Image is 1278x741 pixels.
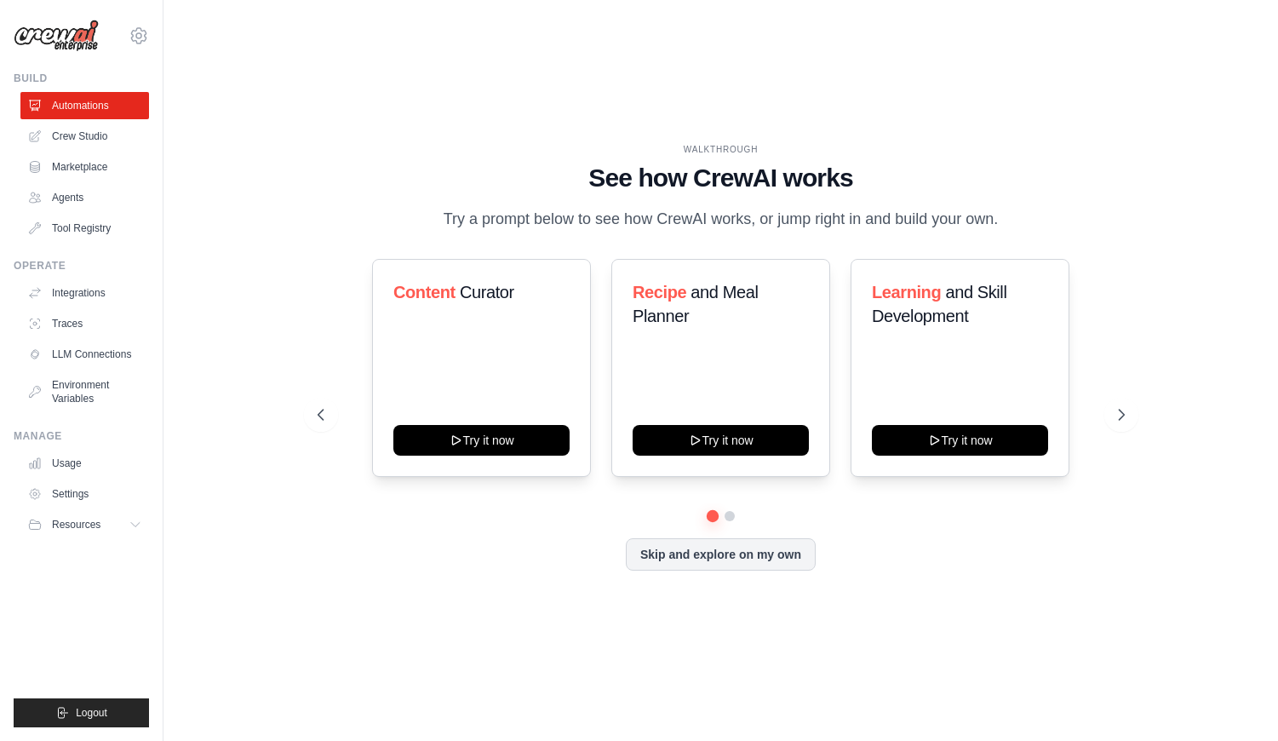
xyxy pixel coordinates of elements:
button: Try it now [633,425,809,456]
button: Try it now [872,425,1048,456]
a: Traces [20,310,149,337]
span: Resources [52,518,100,531]
a: Tool Registry [20,215,149,242]
a: Environment Variables [20,371,149,412]
div: WALKTHROUGH [318,143,1125,156]
a: Agents [20,184,149,211]
button: Skip and explore on my own [626,538,816,571]
button: Resources [20,511,149,538]
a: Settings [20,480,149,508]
span: and Meal Planner [633,283,758,325]
span: Learning [872,283,941,302]
a: Marketplace [20,153,149,181]
div: Manage [14,429,149,443]
p: Try a prompt below to see how CrewAI works, or jump right in and build your own. [435,207,1007,232]
div: Build [14,72,149,85]
div: Operate [14,259,149,273]
button: Try it now [393,425,570,456]
a: Integrations [20,279,149,307]
span: Content [393,283,456,302]
a: Crew Studio [20,123,149,150]
a: Usage [20,450,149,477]
button: Logout [14,698,149,727]
a: LLM Connections [20,341,149,368]
span: Recipe [633,283,686,302]
span: Curator [459,283,513,302]
a: Automations [20,92,149,119]
span: Logout [76,706,107,720]
img: Logo [14,20,99,52]
h1: See how CrewAI works [318,163,1125,193]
